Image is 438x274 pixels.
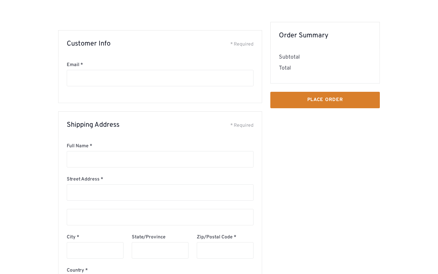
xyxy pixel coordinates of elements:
label: Full Name * [67,142,254,150]
h5: Customer Info [67,39,111,49]
label: City * [67,234,124,241]
h5: Shipping Address [67,120,119,130]
div: Subtotal [279,53,300,61]
label: Email * [67,61,254,68]
label: Zip/Postal Code * [197,234,254,241]
div: * Required [230,41,254,48]
label: Street Address * [67,176,254,183]
label: Country * [67,267,254,274]
div: Total [279,64,291,72]
a: Place Order [270,92,380,108]
h5: Order Summary [279,30,328,41]
label: State/Province [132,234,189,241]
div: * Required [230,122,254,129]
